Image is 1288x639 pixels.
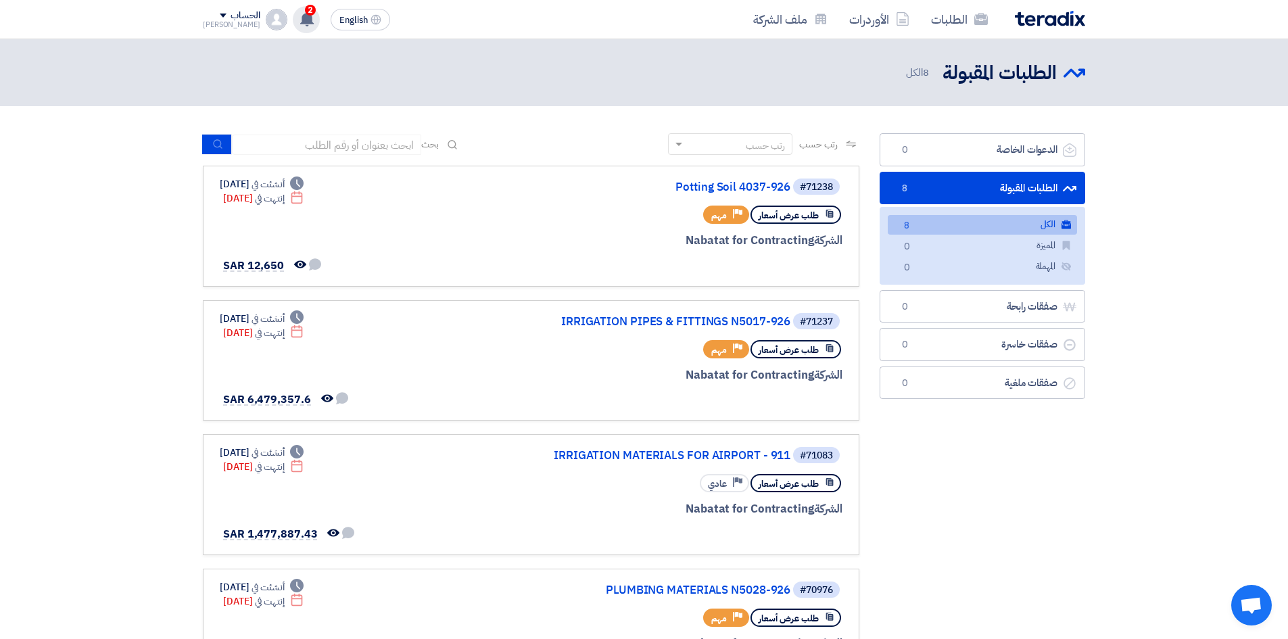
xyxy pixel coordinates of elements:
[255,326,284,340] span: إنتهت في
[799,137,838,151] span: رتب حسب
[888,215,1077,235] a: الكل
[223,594,304,609] div: [DATE]
[814,232,843,249] span: الشركة
[255,460,284,474] span: إنتهت في
[1015,11,1085,26] img: Teradix logo
[759,612,819,625] span: طلب عرض أسعار
[880,133,1085,166] a: الدعوات الخاصة0
[759,477,819,490] span: طلب عرض أسعار
[223,460,304,474] div: [DATE]
[880,366,1085,400] a: صفقات ملغية0
[252,446,284,460] span: أنشئت في
[517,366,842,384] div: Nabatat for Contracting
[800,317,833,327] div: #71237
[888,257,1077,277] a: المهملة
[920,3,999,35] a: الطلبات
[220,446,304,460] div: [DATE]
[232,135,421,155] input: ابحث بعنوان أو رقم الطلب
[899,240,915,254] span: 0
[231,10,260,22] div: الحساب
[800,451,833,460] div: #71083
[899,219,915,233] span: 8
[517,232,842,250] div: Nabatat for Contracting
[421,137,439,151] span: بحث
[223,326,304,340] div: [DATE]
[897,338,913,352] span: 0
[223,258,284,274] span: SAR 12,650
[1231,585,1272,625] div: دردشة مفتوحة
[923,65,929,80] span: 8
[880,328,1085,361] a: صفقات خاسرة0
[814,500,843,517] span: الشركة
[252,580,284,594] span: أنشئت في
[223,392,311,408] span: SAR 6,479,357.6
[520,584,790,596] a: PLUMBING MATERIALS N5028-926
[897,143,913,157] span: 0
[520,181,790,193] a: Potting Soil 4037-926
[266,9,287,30] img: profile_test.png
[220,580,304,594] div: [DATE]
[897,377,913,390] span: 0
[838,3,920,35] a: الأوردرات
[899,261,915,275] span: 0
[711,209,727,222] span: مهم
[943,60,1057,87] h2: الطلبات المقبولة
[220,177,304,191] div: [DATE]
[220,312,304,326] div: [DATE]
[255,594,284,609] span: إنتهت في
[252,177,284,191] span: أنشئت في
[339,16,368,25] span: English
[746,139,785,153] div: رتب حسب
[520,450,790,462] a: IRRIGATION MATERIALS FOR AIRPORT - 911
[800,586,833,595] div: #70976
[203,21,260,28] div: [PERSON_NAME]
[742,3,838,35] a: ملف الشركة
[223,526,317,542] span: SAR 1,477,887.43
[708,477,727,490] span: عادي
[880,290,1085,323] a: صفقات رابحة0
[759,344,819,356] span: طلب عرض أسعار
[814,366,843,383] span: الشركة
[888,236,1077,256] a: المميزة
[759,209,819,222] span: طلب عرض أسعار
[711,612,727,625] span: مهم
[223,191,304,206] div: [DATE]
[800,183,833,192] div: #71238
[711,344,727,356] span: مهم
[331,9,390,30] button: English
[897,300,913,314] span: 0
[906,65,932,80] span: الكل
[520,316,790,328] a: IRRIGATION PIPES & FITTINGS N5017-926
[255,191,284,206] span: إنتهت في
[880,172,1085,205] a: الطلبات المقبولة8
[517,500,842,518] div: Nabatat for Contracting
[252,312,284,326] span: أنشئت في
[897,182,913,195] span: 8
[305,5,316,16] span: 2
